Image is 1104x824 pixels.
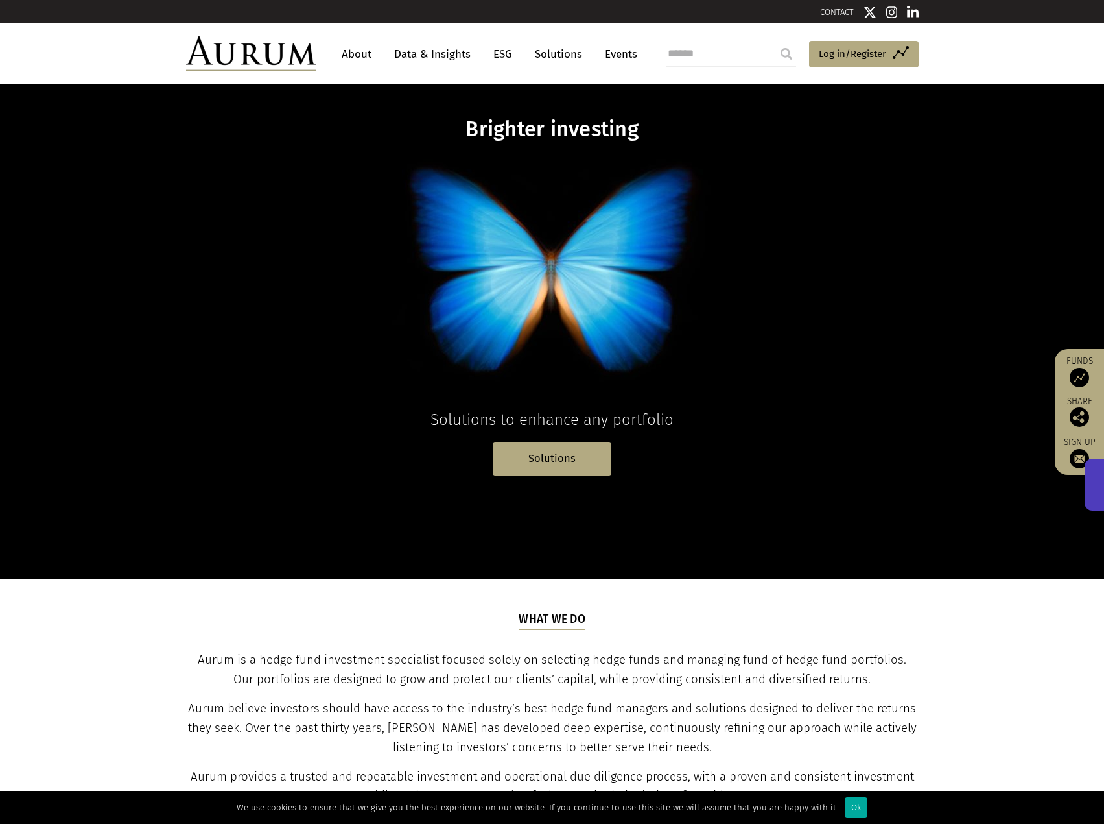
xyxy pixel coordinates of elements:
[493,442,611,476] a: Solutions
[598,42,637,66] a: Events
[519,611,585,629] h5: What we do
[809,41,919,68] a: Log in/Register
[191,769,914,803] span: Aurum provides a trusted and repeatable investment and operational due diligence process, with a ...
[773,41,799,67] input: Submit
[886,6,898,19] img: Instagram icon
[186,36,316,71] img: Aurum
[1061,356,1098,387] a: Funds
[188,701,917,755] span: Aurum believe investors should have access to the industry’s best hedge fund managers and solutio...
[487,42,519,66] a: ESG
[302,117,803,142] h1: Brighter investing
[1061,437,1098,468] a: Sign up
[1070,368,1089,387] img: Access Funds
[907,6,919,19] img: Linkedin icon
[820,7,854,17] a: CONTACT
[528,42,589,66] a: Solutions
[845,797,867,818] div: Ok
[819,46,886,62] span: Log in/Register
[863,6,876,19] img: Twitter icon
[335,42,378,66] a: About
[198,653,906,686] span: Aurum is a hedge fund investment specialist focused solely on selecting hedge funds and managing ...
[388,42,477,66] a: Data & Insights
[1070,407,1089,427] img: Share this post
[1070,449,1089,468] img: Sign up to our newsletter
[1061,397,1098,427] div: Share
[430,411,674,429] span: Solutions to enhance any portfolio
